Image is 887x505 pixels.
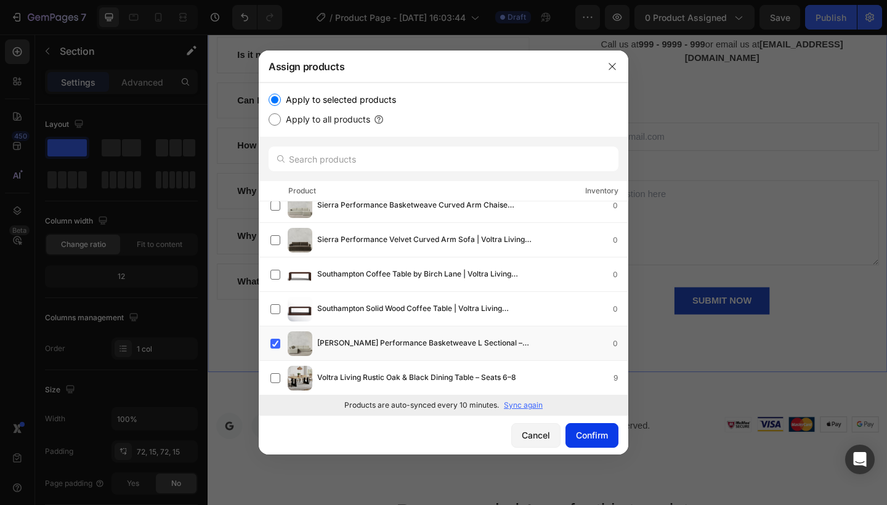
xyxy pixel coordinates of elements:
div: 0 [613,337,628,350]
div: 0 [613,269,628,281]
p: Email address* [390,75,729,90]
div: 0 [613,303,628,315]
div: /> [259,83,628,415]
button: Confirm [565,423,618,448]
span: Southampton Solid Wood Coffee Table | Voltra Living Collection [317,302,532,316]
div: 9 [614,372,628,384]
label: Apply to selected products [281,92,396,107]
div: Product [288,185,316,197]
span: Sierra Performance Basketweave Curved Arm Chaise Sectional – Voltra Living [317,199,532,212]
div: See All FAQs [144,309,201,323]
div: Why doesn't the headset image update when I move? [30,161,284,180]
button: Cancel [511,423,561,448]
img: product-img [288,297,312,321]
label: Apply to all products [281,112,370,127]
img: product-img [288,331,312,356]
img: product-img [288,366,312,390]
span: [PERSON_NAME] Performance Basketweave L Sectional – Voltra Living [317,337,532,350]
img: product-img [288,228,312,252]
div: Assign products [259,50,596,83]
img: product-img [288,193,312,218]
button: SUBMIT NOW [508,275,612,305]
div: Why are my controllers not working? [30,211,208,229]
p: Call us at or email us at [390,4,729,33]
div: What is included in the 2-year GEMETA Care Package? [30,260,290,278]
img: product-img [288,262,312,287]
strong: [EMAIL_ADDRESS][DOMAIN_NAME] [519,6,691,31]
input: youremail@gmail.com [389,96,730,127]
span: Voltra Living Rustic Oak & Black Dining Table – Seats 6–8 [317,371,516,385]
div: Confirm [576,429,608,442]
div: How can I reset my position in VR? [30,112,198,131]
p: Sync again [504,400,543,411]
p: Copyright © 2023 GemPages. All Rights Reserved. [254,419,485,434]
div: Inventory [585,185,618,197]
div: Cancel [522,429,550,442]
div: Open Intercom Messenger [845,445,875,474]
span: Southampton Coffee Table by Birch Lane | Voltra Living Collection [317,268,532,281]
div: Is it normal if the headset gets warm during use? [30,14,264,32]
span: Sierra Performance Velvet Curved Arm Sofa | Voltra Living Collection [317,233,532,247]
div: 0 [613,200,628,212]
p: Your question* [390,138,729,153]
p: Products are auto-synced every 10 minutes. [344,400,499,411]
strong: 999 - 9999 - 999 [469,6,541,16]
div: Can I use this headset without an internet connection? [30,63,290,81]
div: 0 [613,234,628,246]
div: SUBMIT NOW [527,283,592,297]
a: See All FAQs [144,309,216,323]
input: Search products [269,147,618,171]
